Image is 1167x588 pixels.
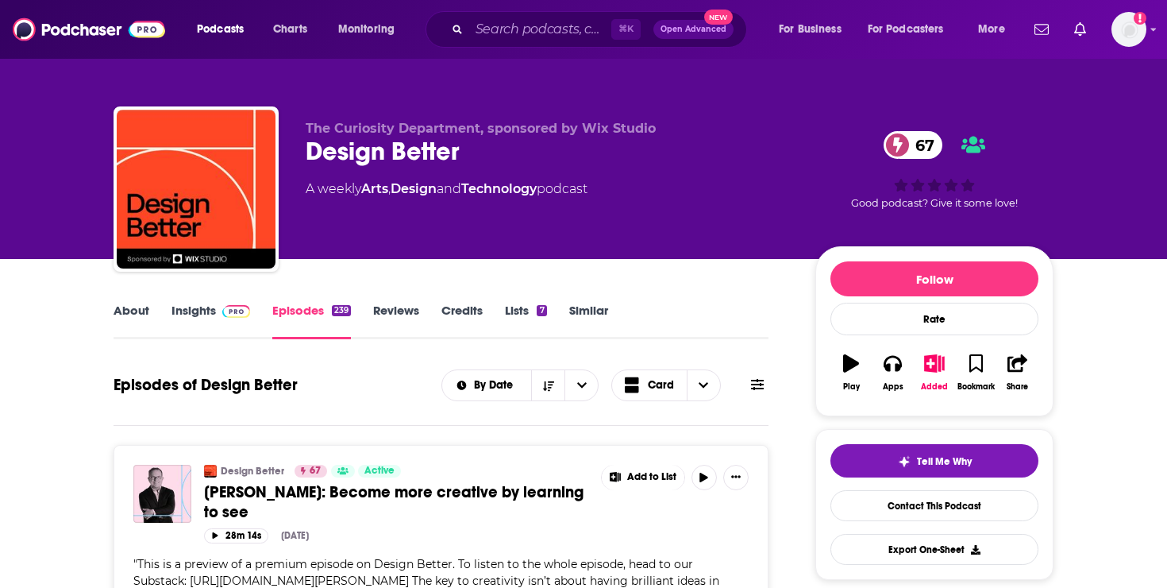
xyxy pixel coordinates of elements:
button: open menu [327,17,415,42]
div: Rate [830,303,1038,335]
span: Open Advanced [661,25,726,33]
svg: Add a profile image [1134,12,1146,25]
div: [DATE] [281,530,309,541]
button: 28m 14s [204,528,268,544]
div: A weekly podcast [306,180,587,199]
a: Show notifications dropdown [1028,16,1055,43]
button: Export One-Sheet [830,534,1038,565]
a: Lists7 [505,303,546,339]
span: Good podcast? Give it some love! [851,197,1018,209]
button: Follow [830,261,1038,296]
a: Charts [263,17,317,42]
div: Apps [883,382,903,392]
span: Logged in as redsetterpr [1111,12,1146,47]
img: Keith Sawyer: Become more creative by learning to see [133,465,191,523]
span: Add to List [627,471,676,483]
span: ⌘ K [611,19,641,40]
a: Active [358,465,401,478]
a: Episodes239 [272,303,351,339]
button: Share [997,344,1038,401]
div: Added [921,382,948,392]
a: Technology [461,181,537,196]
a: Reviews [373,303,419,339]
span: Monitoring [338,18,395,41]
h1: Episodes of Design Better [114,375,298,395]
input: Search podcasts, credits, & more... [469,17,611,42]
button: Play [830,344,872,401]
span: [PERSON_NAME]: Become more creative by learning to see [204,482,583,522]
div: Search podcasts, credits, & more... [441,11,762,48]
div: Play [843,382,860,392]
span: and [437,181,461,196]
span: For Business [779,18,842,41]
a: Similar [569,303,608,339]
div: Share [1007,382,1028,392]
a: Arts [361,181,388,196]
a: [PERSON_NAME]: Become more creative by learning to see [204,482,590,522]
button: open menu [564,370,598,400]
div: 67Good podcast? Give it some love! [815,121,1053,219]
span: For Podcasters [868,18,944,41]
button: Show profile menu [1111,12,1146,47]
span: Charts [273,18,307,41]
img: Design Better [204,465,217,478]
button: open menu [967,17,1025,42]
span: Tell Me Why [917,455,972,468]
img: Podchaser Pro [222,305,250,318]
a: 67 [295,465,327,478]
a: Show notifications dropdown [1068,16,1092,43]
span: By Date [474,380,518,391]
button: Open AdvancedNew [653,20,734,39]
img: Podchaser - Follow, Share and Rate Podcasts [13,14,165,44]
img: tell me why sparkle [898,455,911,468]
button: Choose View [611,369,721,401]
button: open menu [857,17,967,42]
button: Show More Button [602,465,684,490]
button: Show More Button [723,465,749,490]
span: , [388,181,391,196]
button: Bookmark [955,344,996,401]
span: The Curiosity Department, sponsored by Wix Studio [306,121,656,136]
button: open menu [768,17,861,42]
h2: Choose List sort [441,369,599,401]
a: Design Better [221,465,284,478]
span: 67 [310,463,321,479]
span: More [978,18,1005,41]
span: Active [364,463,395,479]
button: Sort Direction [531,370,564,400]
span: 67 [899,131,942,159]
a: Contact This Podcast [830,490,1038,521]
a: Design [391,181,437,196]
button: Apps [872,344,913,401]
div: Bookmark [957,382,995,392]
div: 7 [537,305,546,316]
button: open menu [186,17,264,42]
button: Added [914,344,955,401]
a: Credits [441,303,483,339]
img: User Profile [1111,12,1146,47]
a: InsightsPodchaser Pro [171,303,250,339]
a: 67 [884,131,942,159]
button: open menu [442,380,532,391]
span: Card [648,380,674,391]
div: 239 [332,305,351,316]
a: About [114,303,149,339]
span: New [704,10,733,25]
button: tell me why sparkleTell Me Why [830,444,1038,478]
span: Podcasts [197,18,244,41]
img: Design Better [117,110,275,269]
